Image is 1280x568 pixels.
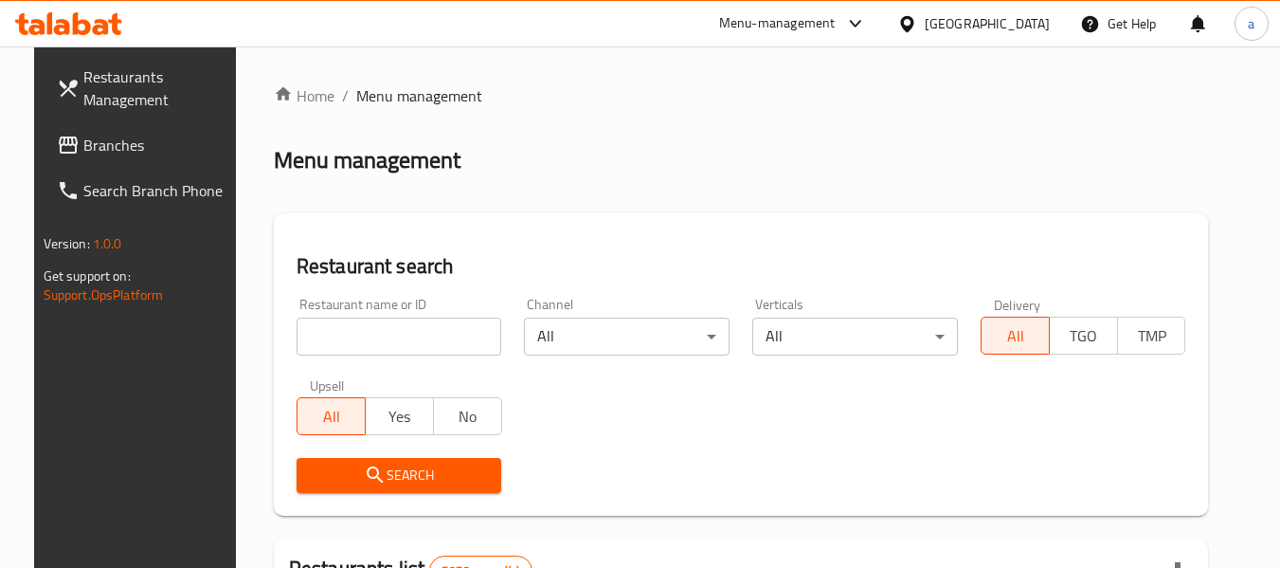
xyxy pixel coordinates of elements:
[44,264,131,288] span: Get support on:
[373,403,426,431] span: Yes
[365,397,434,435] button: Yes
[44,283,164,307] a: Support.OpsPlatform
[1126,322,1179,350] span: TMP
[274,84,334,107] a: Home
[312,464,487,487] span: Search
[297,252,1186,281] h2: Restaurant search
[274,145,460,175] h2: Menu management
[42,54,248,122] a: Restaurants Management
[297,397,366,435] button: All
[925,13,1050,34] div: [GEOGRAPHIC_DATA]
[752,318,958,356] div: All
[274,84,1209,107] nav: breadcrumb
[433,397,502,435] button: No
[1049,317,1118,355] button: TGO
[994,298,1041,311] label: Delivery
[1117,317,1186,355] button: TMP
[981,317,1050,355] button: All
[93,231,122,256] span: 1.0.0
[1057,322,1110,350] span: TGO
[83,134,233,156] span: Branches
[305,403,358,431] span: All
[83,179,233,202] span: Search Branch Phone
[42,168,248,213] a: Search Branch Phone
[342,84,349,107] li: /
[83,65,233,111] span: Restaurants Management
[356,84,482,107] span: Menu management
[297,458,502,493] button: Search
[719,12,836,35] div: Menu-management
[989,322,1042,350] span: All
[1248,13,1254,34] span: a
[442,403,495,431] span: No
[310,378,345,392] label: Upsell
[524,318,730,356] div: All
[297,318,502,356] input: Search for restaurant name or ID..
[42,122,248,168] a: Branches
[44,231,90,256] span: Version:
